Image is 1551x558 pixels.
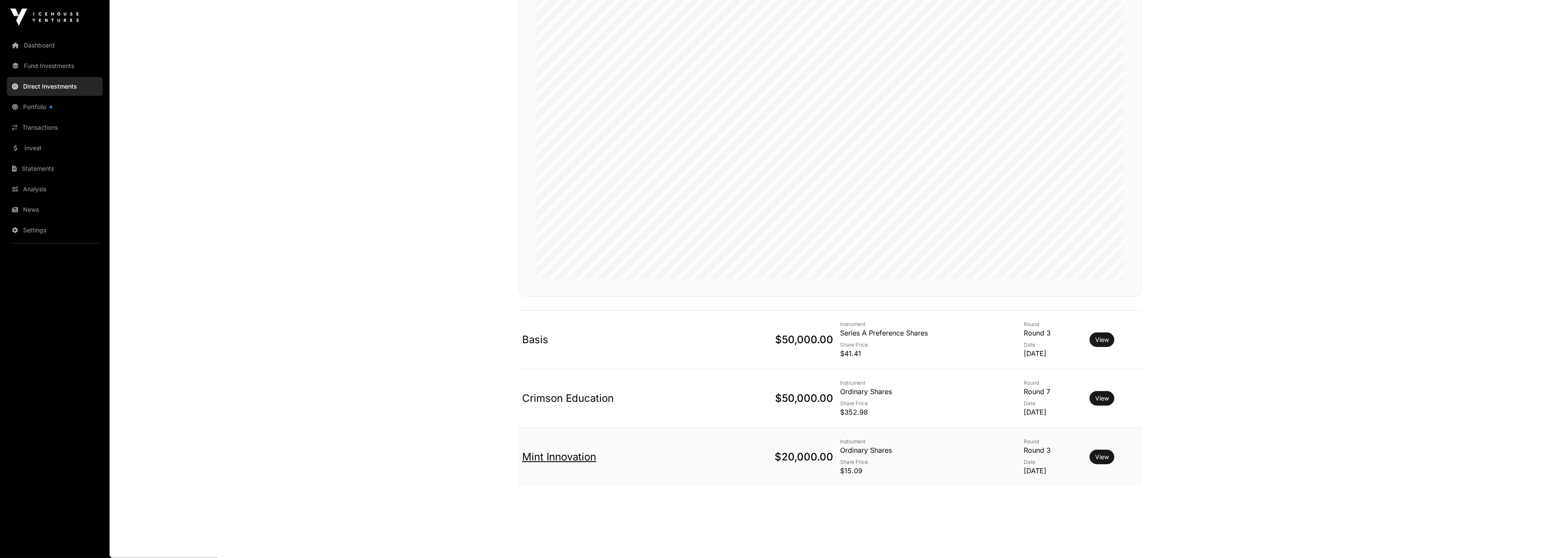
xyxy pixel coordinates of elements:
a: Portfolio [7,98,103,116]
button: View [1090,332,1114,347]
p: $50,000.00 [713,392,834,405]
p: Series A Preference Shares [841,328,1017,338]
p: Share Price [841,400,1017,407]
button: View [1090,391,1114,406]
button: View [1090,450,1114,464]
a: Crimson Education [522,392,614,404]
p: Instrument [841,321,1017,328]
p: Round 3 [1024,328,1083,338]
p: Instrument [841,380,1017,386]
a: Analysis [7,180,103,199]
p: Round [1024,321,1083,328]
p: Round [1024,438,1083,445]
p: $50,000.00 [713,333,834,347]
p: $41.41 [841,348,1017,359]
a: Mint Innovation [522,451,596,463]
a: View [1095,394,1109,403]
a: Statements [7,159,103,178]
a: Dashboard [7,36,103,55]
a: View [1095,335,1109,344]
a: Basis [522,333,548,346]
p: $20,000.00 [713,450,834,464]
p: Date [1024,341,1083,348]
a: Transactions [7,118,103,137]
p: Date [1024,459,1083,466]
p: Round 3 [1024,445,1083,455]
p: Round 7 [1024,386,1083,397]
p: $352.98 [841,407,1017,417]
p: Ordinary Shares [841,386,1017,397]
p: $15.09 [841,466,1017,476]
a: Fund Investments [7,56,103,75]
p: Ordinary Shares [841,445,1017,455]
p: Date [1024,400,1083,407]
p: [DATE] [1024,466,1083,476]
a: Invest [7,139,103,157]
p: Instrument [841,438,1017,445]
img: Icehouse Ventures Logo [10,9,79,26]
a: View [1095,453,1109,461]
iframe: Chat Widget [1508,517,1551,558]
p: [DATE] [1024,407,1083,417]
p: [DATE] [1024,348,1083,359]
p: Share Price [841,459,1017,466]
a: Direct Investments [7,77,103,96]
p: Round [1024,380,1083,386]
a: News [7,200,103,219]
a: Settings [7,221,103,240]
p: Share Price [841,341,1017,348]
